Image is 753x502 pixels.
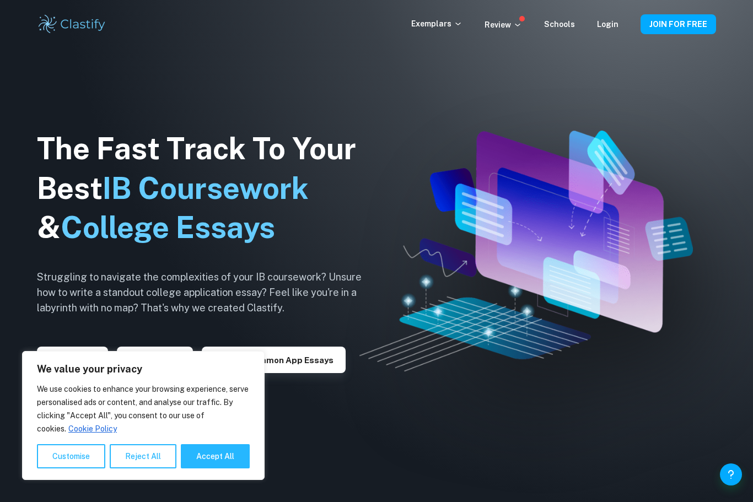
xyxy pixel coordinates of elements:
[359,131,693,371] img: Clastify hero
[117,347,193,373] button: Explore TOK
[37,363,250,376] p: We value your privacy
[720,463,742,485] button: Help and Feedback
[37,444,105,468] button: Customise
[37,269,379,316] h6: Struggling to navigate the complexities of your IB coursework? Unsure how to write a standout col...
[485,19,522,31] p: Review
[411,18,462,30] p: Exemplars
[37,129,379,248] h1: The Fast Track To Your Best &
[61,210,275,245] span: College Essays
[68,424,117,434] a: Cookie Policy
[37,347,108,373] button: Explore IAs
[181,444,250,468] button: Accept All
[37,13,107,35] img: Clastify logo
[202,354,346,365] a: Explore Common App essays
[37,382,250,435] p: We use cookies to enhance your browsing experience, serve personalised ads or content, and analys...
[597,20,618,29] a: Login
[22,351,265,480] div: We value your privacy
[544,20,575,29] a: Schools
[202,347,346,373] button: Explore Common App essays
[641,14,716,34] button: JOIN FOR FREE
[110,444,176,468] button: Reject All
[103,171,309,206] span: IB Coursework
